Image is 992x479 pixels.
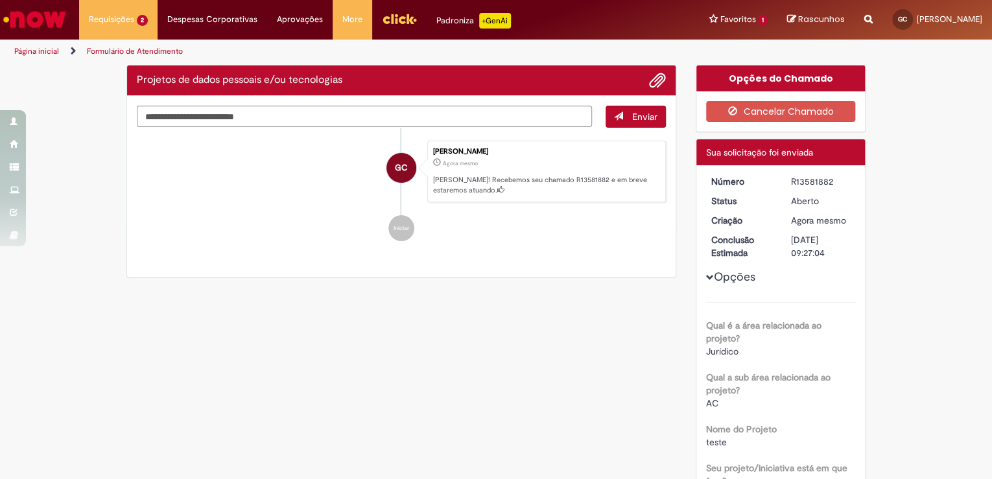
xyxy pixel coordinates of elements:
[14,46,59,56] a: Página inicial
[758,15,768,26] span: 1
[706,397,718,409] span: AC
[395,152,408,183] span: GC
[479,13,511,29] p: +GenAi
[790,215,845,226] time: 30/09/2025 14:27:00
[443,159,478,167] span: Agora mesmo
[167,13,257,26] span: Despesas Corporativas
[706,436,727,448] span: teste
[706,371,831,396] b: Qual a sub área relacionada ao projeto?
[386,153,416,183] div: Gabriela Teixeira Cavagnoli
[137,15,148,26] span: 2
[790,233,851,259] div: [DATE] 09:27:04
[1,6,68,32] img: ServiceNow
[649,72,666,89] button: Adicionar anexos
[790,194,851,207] div: Aberto
[10,40,652,64] ul: Trilhas de página
[137,128,666,255] ul: Histórico de tíquete
[606,106,666,128] button: Enviar
[382,9,417,29] img: click_logo_yellow_360x200.png
[706,423,777,435] b: Nome do Projeto
[87,46,183,56] a: Formulário de Atendimento
[702,175,781,188] dt: Número
[798,13,845,25] span: Rascunhos
[706,146,813,158] span: Sua solicitação foi enviada
[436,13,511,29] div: Padroniza
[89,13,134,26] span: Requisições
[443,159,478,167] time: 30/09/2025 14:27:00
[342,13,362,26] span: More
[706,320,821,344] b: Qual é a área relacionada ao projeto?
[433,175,659,195] p: [PERSON_NAME]! Recebemos seu chamado R13581882 e em breve estaremos atuando.
[917,14,982,25] span: [PERSON_NAME]
[720,13,755,26] span: Favoritos
[702,214,781,227] dt: Criação
[787,14,845,26] a: Rascunhos
[433,148,659,156] div: [PERSON_NAME]
[898,15,907,23] span: GC
[137,75,342,86] h2: Projetos de dados pessoais e/ou tecnologias Histórico de tíquete
[696,65,866,91] div: Opções do Chamado
[706,101,856,122] button: Cancelar Chamado
[790,215,845,226] span: Agora mesmo
[790,175,851,188] div: R13581882
[137,141,666,203] li: Gabriela Teixeira Cavagnoli
[702,233,781,259] dt: Conclusão Estimada
[702,194,781,207] dt: Status
[790,214,851,227] div: 30/09/2025 14:27:00
[137,106,592,128] textarea: Digite sua mensagem aqui...
[706,345,738,357] span: Jurídico
[632,111,657,123] span: Enviar
[277,13,323,26] span: Aprovações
